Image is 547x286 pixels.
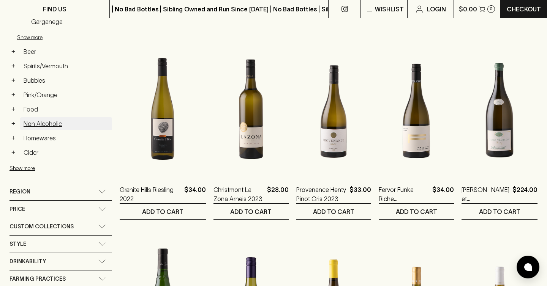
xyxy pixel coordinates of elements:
[120,41,206,174] img: Granite Hills Riesling 2022
[9,239,26,249] span: Style
[396,207,437,216] p: ADD TO CART
[120,204,206,219] button: ADD TO CART
[432,185,454,203] p: $34.00
[9,201,112,218] div: Price
[20,103,112,116] a: Food
[9,91,17,99] button: +
[9,257,46,266] span: Drinkability
[296,41,372,174] img: Provenance Henty Pinot Gris 2023
[20,132,112,145] a: Homewares
[507,5,541,14] p: Checkout
[20,45,112,58] a: Beer
[213,204,289,219] button: ADD TO CART
[9,120,17,127] button: +
[459,5,477,14] p: $0.00
[9,48,17,55] button: +
[379,185,429,203] a: Fervor Funka Riche Chardonnay 2022
[20,117,112,130] a: Non Alcoholic
[20,146,112,159] a: Cider
[9,187,30,196] span: Region
[512,185,538,203] p: $224.00
[9,134,17,142] button: +
[9,218,112,235] div: Custom Collections
[462,204,538,219] button: ADD TO CART
[296,185,347,203] a: Provenance Henty Pinot Gris 2023
[9,236,112,253] div: Style
[524,263,532,271] img: bubble-icon
[9,149,17,156] button: +
[9,105,17,113] button: +
[462,185,509,203] a: [PERSON_NAME] et [PERSON_NAME] Beauroy 1er Chablis Magnum 2021
[479,207,520,216] p: ADD TO CART
[20,60,112,72] a: Spirits/Vermouth
[349,185,371,203] p: $33.00
[142,207,183,216] p: ADD TO CART
[184,185,206,203] p: $34.00
[313,207,354,216] p: ADD TO CART
[17,30,117,45] button: Show more
[28,15,112,28] a: Garganega
[379,41,454,174] img: Fervor Funka Riche Chardonnay 2022
[213,185,264,203] a: Christmont La Zona Arneis 2023
[20,74,112,87] a: Bubbles
[9,274,66,284] span: Farming Practices
[43,5,66,14] p: FIND US
[9,222,74,231] span: Custom Collections
[9,253,112,270] div: Drinkability
[267,185,289,203] p: $28.00
[296,204,372,219] button: ADD TO CART
[120,185,181,203] a: Granite Hills Riesling 2022
[20,88,112,101] a: Pink/Orange
[375,5,404,14] p: Wishlist
[9,204,25,214] span: Price
[9,77,17,84] button: +
[213,41,289,174] img: Christmont La Zona Arneis 2023
[9,160,109,176] button: Show more
[427,5,446,14] p: Login
[9,183,112,200] div: Region
[490,7,493,11] p: 0
[230,207,272,216] p: ADD TO CART
[379,204,454,219] button: ADD TO CART
[462,41,538,174] img: Agnes et Didier Dauvissat Beauroy 1er Chablis Magnum 2021
[9,62,17,70] button: +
